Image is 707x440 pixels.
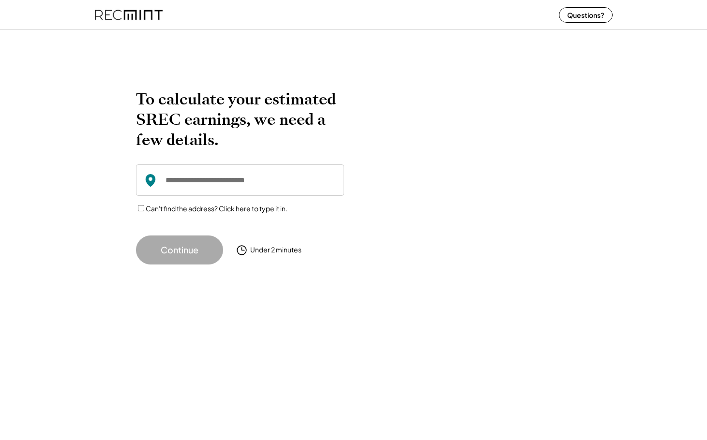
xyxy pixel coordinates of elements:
button: Questions? [559,7,613,23]
img: recmint-logotype%403x%20%281%29.jpeg [95,2,163,28]
div: Under 2 minutes [250,245,301,255]
h2: To calculate your estimated SREC earnings, we need a few details. [136,89,344,150]
img: yH5BAEAAAAALAAAAAABAAEAAAIBRAA7 [368,89,557,244]
label: Can't find the address? Click here to type it in. [146,204,287,213]
button: Continue [136,235,223,264]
